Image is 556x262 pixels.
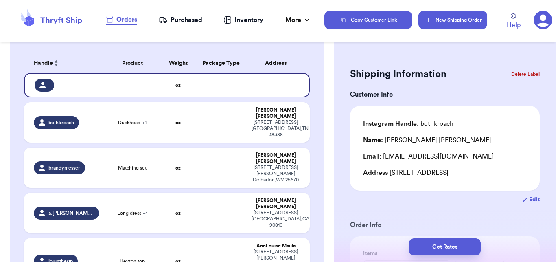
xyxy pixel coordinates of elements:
button: Copy Customer Link [324,11,412,29]
strong: oz [175,120,181,125]
strong: oz [175,83,181,88]
div: [EMAIL_ADDRESS][DOMAIN_NAME] [363,152,527,161]
a: Purchased [159,15,202,25]
div: [STREET_ADDRESS] [GEOGRAPHIC_DATA] , TN 38388 [252,119,300,138]
button: Edit [523,196,540,204]
div: bethkroach [363,119,453,129]
span: brandymesser [48,165,80,171]
a: Orders [106,15,137,25]
th: Address [247,53,310,73]
span: Name: [363,137,383,143]
div: [PERSON_NAME] [PERSON_NAME] [252,107,300,119]
span: Address [363,170,388,176]
div: More [285,15,311,25]
div: [STREET_ADDRESS] [GEOGRAPHIC_DATA] , CA 90810 [252,210,300,228]
button: Sort ascending [53,58,59,68]
div: [PERSON_NAME] [PERSON_NAME] [252,198,300,210]
span: Duckhead [118,119,147,126]
span: Email: [363,153,381,160]
div: [PERSON_NAME] [PERSON_NAME] [363,135,491,145]
div: [STREET_ADDRESS] [363,168,527,178]
span: + 1 [143,211,147,216]
span: a.[PERSON_NAME].inthe.mewdow [48,210,94,216]
span: Matching set [118,165,147,171]
button: Get Rates [409,238,481,255]
th: Product [104,53,161,73]
button: New Shipping Order [418,11,487,29]
h2: Shipping Information [350,68,447,81]
span: Help [507,20,521,30]
button: Delete Label [508,65,543,83]
h3: Order Info [350,220,540,230]
span: bethkroach [48,119,74,126]
strong: oz [175,165,181,170]
span: + 1 [142,120,147,125]
h3: Customer Info [350,90,540,99]
div: Orders [106,15,137,24]
div: [STREET_ADDRESS][PERSON_NAME] Delbarton , WV 25670 [252,165,300,183]
th: Weight [161,53,195,73]
div: AnnLouise Maula [252,243,300,249]
span: Long dress [117,210,147,216]
a: Inventory [224,15,263,25]
strong: oz [175,211,181,216]
a: Help [507,13,521,30]
span: Handle [34,59,53,68]
span: Instagram Handle: [363,121,419,127]
div: [PERSON_NAME] [PERSON_NAME] [252,152,300,165]
th: Package Type [195,53,247,73]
